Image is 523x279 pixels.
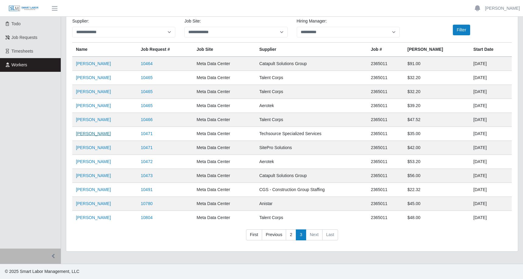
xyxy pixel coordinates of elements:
td: 2365011 [367,113,404,127]
td: 2365011 [367,71,404,85]
td: 2365011 [367,141,404,155]
a: 10471 [141,131,153,136]
td: 2365011 [367,155,404,169]
a: 10471 [141,145,153,150]
td: $39.20 [404,99,470,113]
a: [PERSON_NAME] [76,201,111,206]
td: [DATE] [470,211,512,225]
td: [DATE] [470,169,512,183]
td: [DATE] [470,71,512,85]
td: Catapult Solutions Group [256,169,367,183]
td: Talent Corps [256,113,367,127]
a: [PERSON_NAME] [76,187,111,192]
a: [PERSON_NAME] [76,89,111,94]
a: [PERSON_NAME] [76,117,111,122]
button: Filter [453,25,470,35]
a: [PERSON_NAME] [76,75,111,80]
span: Timesheets [12,49,33,54]
a: 10464 [141,61,153,66]
td: Meta Data Center [193,127,255,141]
label: Supplier: [72,18,89,24]
td: Catapult Solutions Group [256,57,367,71]
td: $56.00 [404,169,470,183]
img: SLM Logo [9,5,39,12]
td: 2365011 [367,183,404,197]
th: Name [72,43,137,57]
td: Talent Corps [256,85,367,99]
td: $32.20 [404,71,470,85]
a: 10491 [141,187,153,192]
th: Job # [367,43,404,57]
td: Meta Data Center [193,141,255,155]
th: [PERSON_NAME] [404,43,470,57]
th: Supplier [256,43,367,57]
a: [PERSON_NAME] [76,215,111,220]
td: Meta Data Center [193,197,255,211]
span: Job Requests [12,35,38,40]
td: [DATE] [470,57,512,71]
td: 2365011 [367,57,404,71]
td: CGS - Construction Group Staffing [256,183,367,197]
td: [DATE] [470,155,512,169]
td: Meta Data Center [193,99,255,113]
a: [PERSON_NAME] [76,159,111,164]
td: 2365011 [367,169,404,183]
a: [PERSON_NAME] [485,5,520,12]
nav: pagination [72,229,512,245]
td: [DATE] [470,99,512,113]
td: $48.00 [404,211,470,225]
td: 2365011 [367,99,404,113]
td: Aerotek [256,155,367,169]
span: Workers [12,62,27,67]
td: 2365011 [367,127,404,141]
label: job site: [184,18,201,24]
td: [DATE] [470,113,512,127]
td: 2365011 [367,197,404,211]
a: 10473 [141,173,153,178]
a: 10466 [141,117,153,122]
th: Start Date [470,43,512,57]
a: 3 [296,229,306,240]
td: [DATE] [470,141,512,155]
span: © 2025 Smart Labor Management, LLC [5,269,79,274]
a: 10780 [141,201,153,206]
a: Previous [262,229,286,240]
td: Meta Data Center [193,183,255,197]
td: Aerotek [256,99,367,113]
td: $42.00 [404,141,470,155]
td: 2365011 [367,85,404,99]
td: [DATE] [470,85,512,99]
td: Meta Data Center [193,169,255,183]
td: $47.52 [404,113,470,127]
th: Job Request # [137,43,193,57]
td: $32.20 [404,85,470,99]
th: job site [193,43,255,57]
a: 10465 [141,103,153,108]
td: Meta Data Center [193,71,255,85]
td: $91.00 [404,57,470,71]
td: $35.00 [404,127,470,141]
td: [DATE] [470,197,512,211]
a: 2 [286,229,296,240]
td: Meta Data Center [193,113,255,127]
td: Meta Data Center [193,85,255,99]
td: Talent Corps [256,211,367,225]
td: SitePro Solutions [256,141,367,155]
td: [DATE] [470,183,512,197]
a: 10465 [141,75,153,80]
td: Talent Corps [256,71,367,85]
td: $45.00 [404,197,470,211]
a: [PERSON_NAME] [76,173,111,178]
td: Meta Data Center [193,211,255,225]
span: Todo [12,21,21,26]
td: Meta Data Center [193,57,255,71]
td: [DATE] [470,127,512,141]
a: [PERSON_NAME] [76,103,111,108]
td: 2365011 [367,211,404,225]
a: 10804 [141,215,153,220]
a: 10472 [141,159,153,164]
td: $22.32 [404,183,470,197]
a: [PERSON_NAME] [76,131,111,136]
td: Anistar [256,197,367,211]
td: Meta Data Center [193,155,255,169]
